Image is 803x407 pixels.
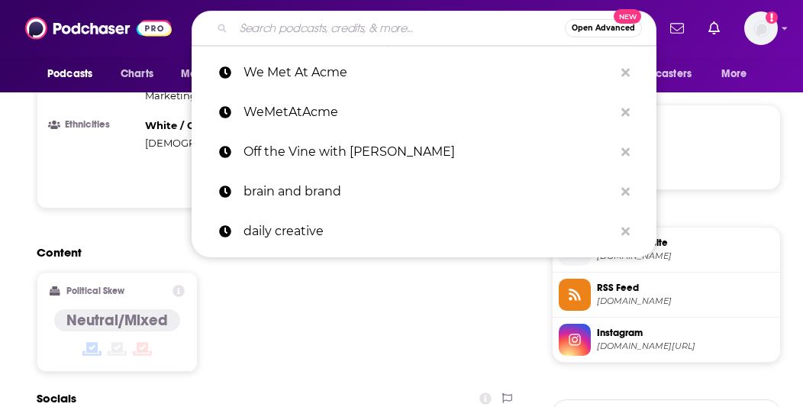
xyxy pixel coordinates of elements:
[192,172,656,212] a: brain and brand
[721,63,747,85] span: More
[243,53,614,92] p: We Met At Acme
[66,311,168,330] h4: Neutral/Mixed
[565,19,642,37] button: Open AdvancedNew
[192,132,656,172] a: Off the Vine with [PERSON_NAME]
[744,11,778,45] img: User Profile
[145,119,241,131] span: White / Caucasian
[170,60,255,89] button: open menu
[192,212,656,251] a: daily creative
[145,137,263,149] span: [DEMOGRAPHIC_DATA]
[766,11,778,24] svg: Add a profile image
[37,245,505,260] h2: Content
[121,63,153,85] span: Charts
[597,296,774,307] span: rss.art19.com
[50,167,504,195] button: Show More
[664,15,690,41] a: Show notifications dropdown
[192,53,656,92] a: We Met At Acme
[25,14,172,43] img: Podchaser - Follow, Share and Rate Podcasts
[614,9,641,24] span: New
[597,326,774,340] span: Instagram
[50,120,139,130] h3: Ethnicities
[711,60,766,89] button: open menu
[597,341,774,352] span: instagram.com/wemetatacme
[243,132,614,172] p: Off the Vine with Kaitlyn Bristowe
[559,279,774,311] a: RSS Feed[DOMAIN_NAME]
[608,60,714,89] button: open menu
[37,60,112,89] button: open menu
[181,63,235,85] span: Monitoring
[243,92,614,132] p: WeMetAtAcme
[145,89,263,102] span: Marketing Coordinators
[111,60,163,89] a: Charts
[47,63,92,85] span: Podcasts
[744,11,778,45] button: Show profile menu
[597,236,774,250] span: Official Website
[192,92,656,132] a: WeMetAtAcme
[559,234,774,266] a: Official Website[DOMAIN_NAME]
[66,286,124,296] h2: Political Skew
[702,15,726,41] a: Show notifications dropdown
[243,172,614,212] p: brain and brand
[234,16,565,40] input: Search podcasts, credits, & more...
[744,11,778,45] span: Logged in as hannah.bishop
[597,250,774,262] span: art19.com
[572,24,635,32] span: Open Advanced
[145,117,243,134] span: ,
[559,324,774,356] a: Instagram[DOMAIN_NAME][URL]
[145,134,266,152] span: ,
[597,281,774,295] span: RSS Feed
[192,11,656,46] div: Search podcasts, credits, & more...
[243,212,614,251] p: daily creative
